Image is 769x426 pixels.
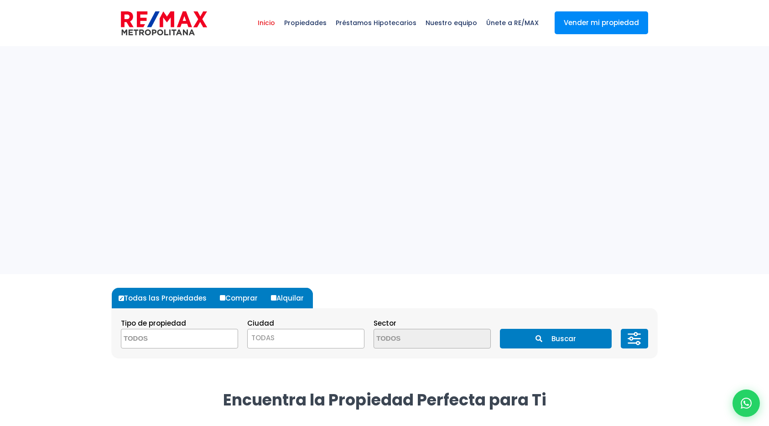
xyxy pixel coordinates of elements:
[251,333,275,343] span: TODAS
[247,329,364,348] span: TODAS
[421,9,482,36] span: Nuestro equipo
[331,9,421,36] span: Préstamos Hipotecarios
[116,288,216,308] label: Todas las Propiedades
[555,11,648,34] a: Vender mi propiedad
[374,329,462,349] textarea: Search
[247,318,274,328] span: Ciudad
[271,295,276,301] input: Alquilar
[280,9,331,36] span: Propiedades
[374,318,396,328] span: Sector
[482,9,543,36] span: Únete a RE/MAX
[119,296,124,301] input: Todas las Propiedades
[253,9,280,36] span: Inicio
[500,329,611,348] button: Buscar
[223,389,546,411] strong: Encuentra la Propiedad Perfecta para Ti
[218,288,267,308] label: Comprar
[248,332,364,344] span: TODAS
[269,288,313,308] label: Alquilar
[220,295,225,301] input: Comprar
[121,318,186,328] span: Tipo de propiedad
[121,329,210,349] textarea: Search
[121,10,207,37] img: remax-metropolitana-logo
